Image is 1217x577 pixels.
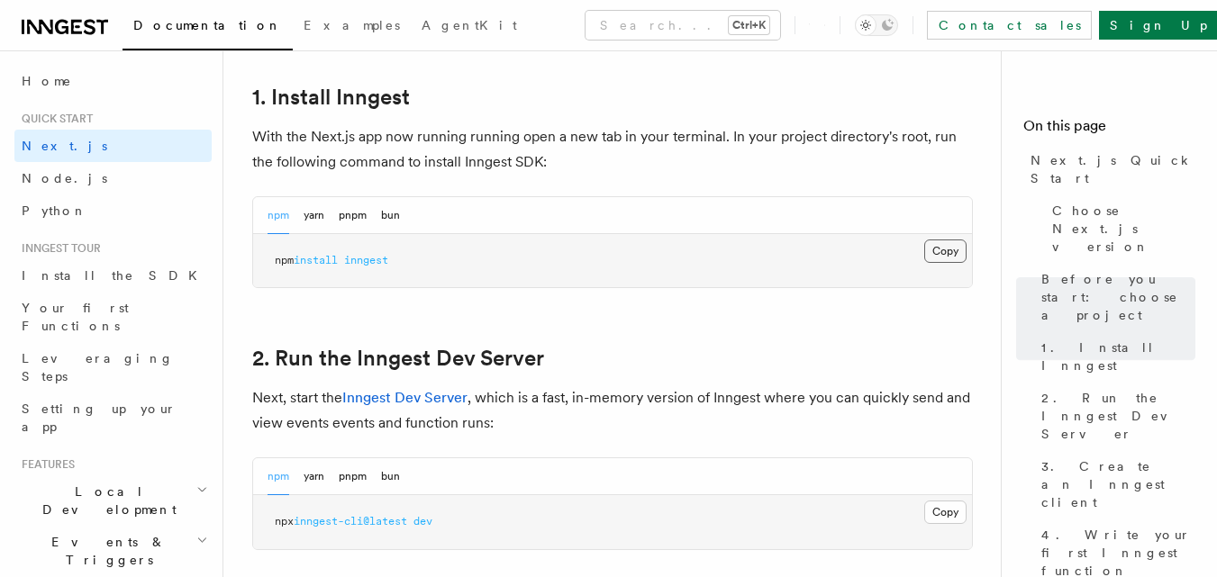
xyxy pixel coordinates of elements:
[14,292,212,342] a: Your first Functions
[14,130,212,162] a: Next.js
[304,18,400,32] span: Examples
[252,385,973,436] p: Next, start the , which is a fast, in-memory version of Inngest where you can quickly send and vi...
[14,259,212,292] a: Install the SDK
[14,162,212,194] a: Node.js
[1045,194,1195,263] a: Choose Next.js version
[14,241,101,256] span: Inngest tour
[339,197,367,234] button: pnpm
[342,389,468,406] a: Inngest Dev Server
[14,392,212,443] a: Setting up your app
[14,65,212,97] a: Home
[339,458,367,495] button: pnpm
[1041,338,1195,374] span: 1. Install Inngest
[22,401,177,434] span: Setting up your app
[422,18,517,32] span: AgentKit
[1034,382,1195,450] a: 2. Run the Inngest Dev Server
[14,112,93,126] span: Quick start
[14,482,196,518] span: Local Development
[924,500,967,524] button: Copy
[293,5,411,49] a: Examples
[14,475,212,526] button: Local Development
[294,515,407,527] span: inngest-cli@latest
[268,458,289,495] button: npm
[1041,270,1195,324] span: Before you start: choose a project
[1023,115,1195,144] h4: On this page
[1041,389,1195,443] span: 2. Run the Inngest Dev Server
[1034,263,1195,331] a: Before you start: choose a project
[304,458,324,495] button: yarn
[1031,151,1195,187] span: Next.js Quick Start
[1023,144,1195,194] a: Next.js Quick Start
[14,526,212,576] button: Events & Triggers
[927,11,1092,40] a: Contact sales
[14,457,75,472] span: Features
[22,203,87,218] span: Python
[14,342,212,392] a: Leveraging Steps
[729,16,769,34] kbd: Ctrl+K
[133,18,282,32] span: Documentation
[304,197,324,234] button: yarn
[268,197,289,234] button: npm
[411,5,528,49] a: AgentKit
[924,239,967,263] button: Copy
[22,351,174,383] span: Leveraging Steps
[381,197,400,234] button: bun
[22,171,107,185] span: Node.js
[344,254,388,266] span: inngest
[1041,457,1195,511] span: 3. Create an Inngest client
[275,515,294,527] span: npx
[14,533,196,569] span: Events & Triggers
[252,124,973,175] p: With the Next.js app now running running open a new tab in your terminal. In your project directo...
[252,346,544,371] a: 2. Run the Inngest Dev Server
[855,14,898,36] button: Toggle dark mode
[413,515,432,527] span: dev
[294,254,338,266] span: install
[252,85,410,110] a: 1. Install Inngest
[1052,202,1195,256] span: Choose Next.js version
[22,301,129,333] span: Your first Functions
[381,458,400,495] button: bun
[14,194,212,227] a: Python
[123,5,293,50] a: Documentation
[22,139,107,153] span: Next.js
[22,72,72,90] span: Home
[1034,450,1195,518] a: 3. Create an Inngest client
[275,254,294,266] span: npm
[22,268,208,283] span: Install the SDK
[586,11,780,40] button: Search...Ctrl+K
[1034,331,1195,382] a: 1. Install Inngest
